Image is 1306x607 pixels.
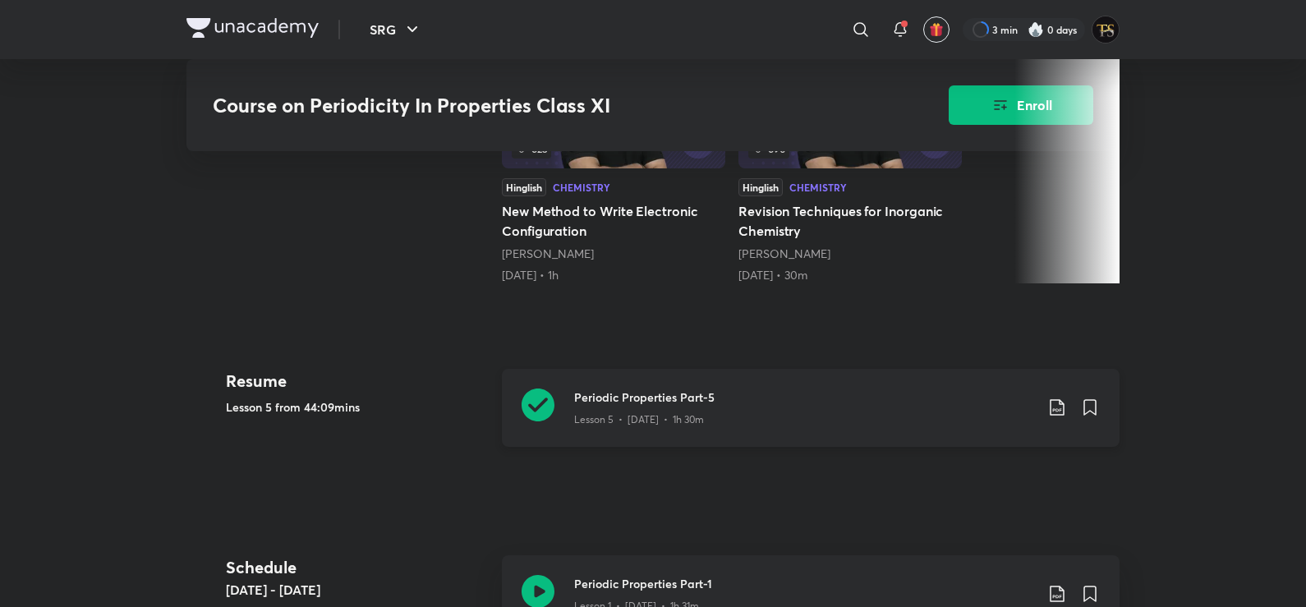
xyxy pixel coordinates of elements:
[502,246,594,261] a: [PERSON_NAME]
[213,94,856,117] h3: Course on Periodicity In Properties Class XI
[738,246,962,262] div: Piyush Maheshwari
[553,182,610,192] div: Chemistry
[502,267,725,283] div: 12th Jun • 1h
[1092,16,1120,44] img: Tanishq Sahu
[502,201,725,241] h5: New Method to Write Electronic Configuration
[738,246,830,261] a: [PERSON_NAME]
[929,22,944,37] img: avatar
[186,18,319,38] img: Company Logo
[949,85,1093,125] button: Enroll
[502,40,725,283] a: New Method to Write Electronic Configuration
[738,267,962,283] div: 19th Jun • 30m
[1028,21,1044,38] img: streak
[226,398,489,416] h5: Lesson 5 from 44:09mins
[574,412,704,427] p: Lesson 5 • [DATE] • 1h 30m
[502,178,546,196] div: Hinglish
[789,182,847,192] div: Chemistry
[574,575,1034,592] h3: Periodic Properties Part-1
[502,246,725,262] div: Piyush Maheshwari
[226,369,489,393] h4: Resume
[186,18,319,42] a: Company Logo
[738,178,783,196] div: Hinglish
[738,40,962,283] a: Revision Techniques for Inorganic Chemistry
[502,40,725,283] a: 623HinglishChemistryNew Method to Write Electronic Configuration[PERSON_NAME][DATE] • 1h
[923,16,950,43] button: avatar
[574,389,1034,406] h3: Periodic Properties Part-5
[226,580,489,600] h5: [DATE] - [DATE]
[738,201,962,241] h5: Revision Techniques for Inorganic Chemistry
[502,369,1120,467] a: Periodic Properties Part-5Lesson 5 • [DATE] • 1h 30m
[226,555,489,580] h4: Schedule
[360,13,432,46] button: SRG
[738,40,962,283] a: 690HinglishChemistryRevision Techniques for Inorganic Chemistry[PERSON_NAME][DATE] • 30m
